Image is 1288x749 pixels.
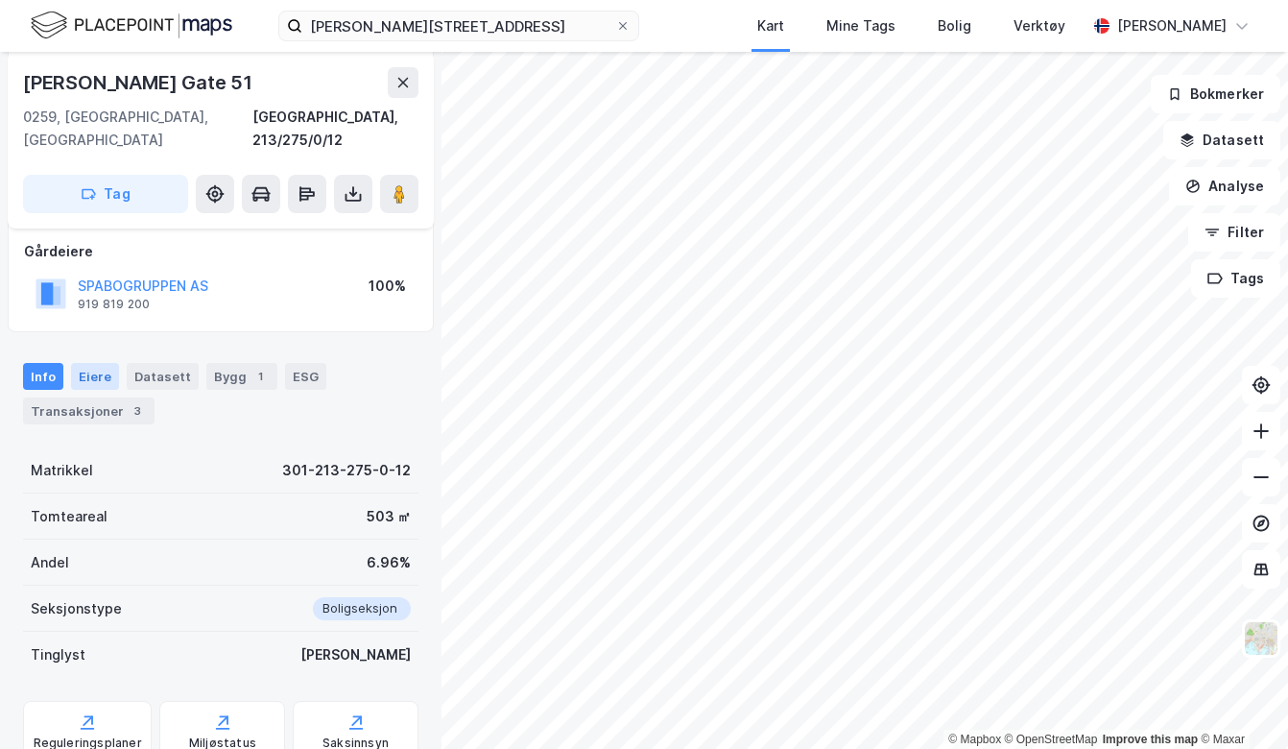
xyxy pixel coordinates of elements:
[1243,620,1279,657] img: Z
[250,367,270,386] div: 1
[757,14,784,37] div: Kart
[302,12,615,40] input: Søk på adresse, matrikkel, gårdeiere, leietakere eller personer
[1169,167,1280,205] button: Analyse
[31,597,122,620] div: Seksjonstype
[78,297,150,312] div: 919 819 200
[367,551,411,574] div: 6.96%
[282,459,411,482] div: 301-213-275-0-12
[31,459,93,482] div: Matrikkel
[1005,733,1098,746] a: OpenStreetMap
[1103,733,1198,746] a: Improve this map
[948,733,1001,746] a: Mapbox
[1188,213,1280,252] button: Filter
[31,551,69,574] div: Andel
[285,363,326,390] div: ESG
[23,398,155,424] div: Transaksjoner
[31,9,232,42] img: logo.f888ab2527a4732fd821a326f86c7f29.svg
[938,14,971,37] div: Bolig
[128,401,147,421] div: 3
[1117,14,1227,37] div: [PERSON_NAME]
[252,106,418,152] div: [GEOGRAPHIC_DATA], 213/275/0/12
[23,106,252,152] div: 0259, [GEOGRAPHIC_DATA], [GEOGRAPHIC_DATA]
[1151,75,1280,113] button: Bokmerker
[826,14,895,37] div: Mine Tags
[1014,14,1065,37] div: Verktøy
[1163,121,1280,159] button: Datasett
[71,363,119,390] div: Eiere
[367,505,411,528] div: 503 ㎡
[1192,657,1288,749] div: Kontrollprogram for chat
[127,363,199,390] div: Datasett
[24,240,417,263] div: Gårdeiere
[31,643,85,666] div: Tinglyst
[31,505,107,528] div: Tomteareal
[23,67,256,98] div: [PERSON_NAME] Gate 51
[369,275,406,298] div: 100%
[23,175,188,213] button: Tag
[206,363,277,390] div: Bygg
[300,643,411,666] div: [PERSON_NAME]
[1191,259,1280,298] button: Tags
[23,363,63,390] div: Info
[1192,657,1288,749] iframe: Chat Widget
